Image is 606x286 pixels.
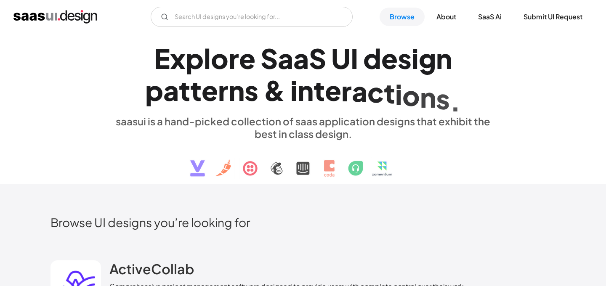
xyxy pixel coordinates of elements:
div: x [170,42,186,74]
div: r [218,74,229,106]
div: t [314,74,325,106]
div: o [211,42,229,74]
div: t [190,74,202,106]
div: s [398,42,412,74]
div: e [202,74,218,106]
div: I [351,42,358,74]
div: t [384,77,395,109]
div: i [395,78,402,110]
div: a [163,74,179,106]
h2: Browse UI designs you’re looking for [50,215,555,230]
div: a [293,42,309,74]
div: e [325,74,341,107]
div: g [419,42,436,74]
div: . [450,85,461,117]
form: Email Form [151,7,353,27]
div: n [436,42,452,74]
div: l [204,42,211,74]
div: a [352,75,367,108]
a: Browse [380,8,425,26]
h2: ActiveCollab [109,260,194,277]
div: r [341,74,352,107]
div: c [367,76,384,108]
div: p [145,74,163,106]
div: n [229,74,245,106]
div: n [298,74,314,106]
div: i [412,42,419,74]
a: SaaS Ai [468,8,512,26]
a: home [13,10,97,24]
div: U [331,42,351,74]
img: text, icon, saas logo [175,140,431,184]
div: E [154,42,170,74]
div: p [186,42,204,74]
div: o [402,79,420,112]
a: ActiveCollab [109,260,194,281]
a: About [426,8,466,26]
div: S [309,42,326,74]
div: i [290,74,298,106]
div: s [245,74,258,106]
div: S [260,42,278,74]
div: e [239,42,255,74]
div: a [278,42,293,74]
div: & [263,74,285,106]
a: Submit UI Request [513,8,593,26]
div: r [229,42,239,74]
div: s [436,83,450,115]
div: saasui is a hand-picked collection of saas application designs that exhibit the best in class des... [109,115,497,140]
div: n [420,81,436,114]
div: t [179,74,190,106]
div: d [363,42,381,74]
input: Search UI designs you're looking for... [151,7,353,27]
h1: Explore SaaS UI design patterns & interactions. [109,42,497,107]
div: e [381,42,398,74]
